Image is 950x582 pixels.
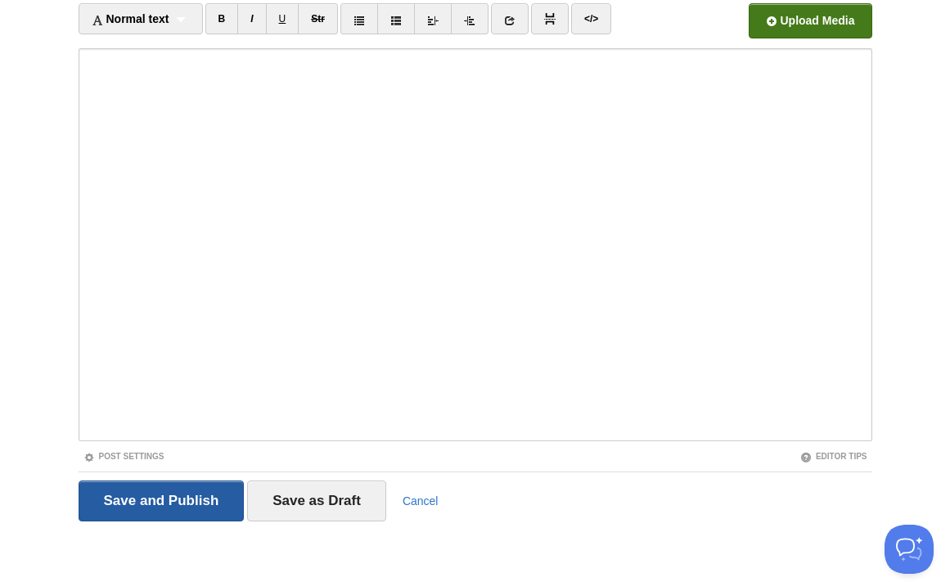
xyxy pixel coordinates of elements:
a: I [237,3,266,34]
span: Normal text [92,12,169,25]
a: U [266,3,299,34]
iframe: Help Scout Beacon - Open [885,525,934,574]
a: Str [298,3,338,34]
a: Cancel [403,494,439,508]
img: pagebreak-icon.png [544,13,556,25]
del: Str [311,13,325,25]
a: Editor Tips [800,452,867,461]
input: Save as Draft [247,480,386,521]
input: Save and Publish [79,480,245,521]
a: Post Settings [83,452,164,461]
a: </> [571,3,611,34]
a: B [205,3,239,34]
